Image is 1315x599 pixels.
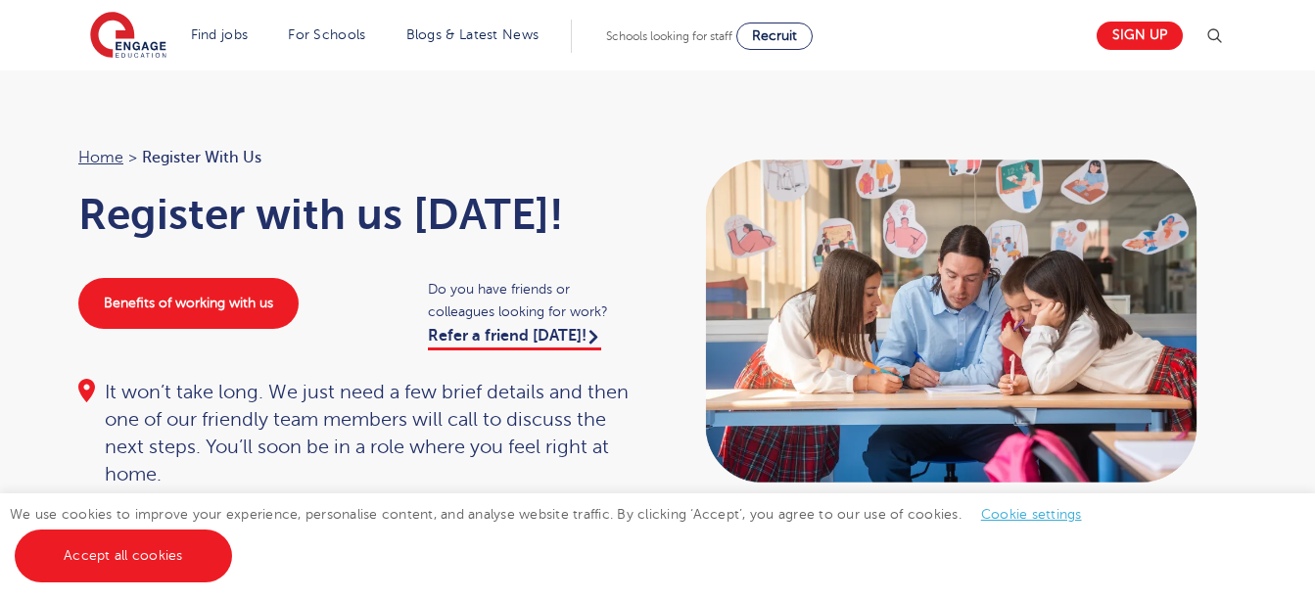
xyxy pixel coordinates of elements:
img: Engage Education [90,12,166,61]
span: Schools looking for staff [606,29,732,43]
nav: breadcrumb [78,145,638,170]
span: > [128,149,137,166]
a: Cookie settings [981,507,1082,522]
span: Recruit [752,28,797,43]
a: Find jobs [191,27,249,42]
a: Benefits of working with us [78,278,299,329]
span: We use cookies to improve your experience, personalise content, and analyse website traffic. By c... [10,507,1102,563]
a: For Schools [288,27,365,42]
span: Do you have friends or colleagues looking for work? [428,278,638,323]
div: It won’t take long. We just need a few brief details and then one of our friendly team members wi... [78,379,638,488]
a: Refer a friend [DATE]! [428,327,601,350]
a: Recruit [736,23,813,50]
a: Accept all cookies [15,530,232,582]
a: Blogs & Latest News [406,27,540,42]
a: Home [78,149,123,166]
h1: Register with us [DATE]! [78,190,638,239]
span: Register with us [142,145,261,170]
a: Sign up [1097,22,1183,50]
